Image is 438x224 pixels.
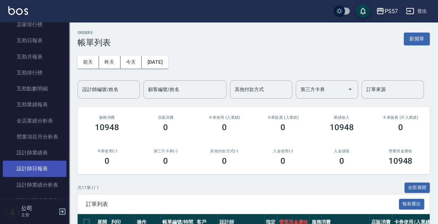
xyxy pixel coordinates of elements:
[3,161,66,177] a: 設計師日報表
[3,33,66,48] a: 互助日報表
[86,201,399,208] span: 訂單列表
[99,56,120,69] button: 昨天
[222,156,227,166] h3: 0
[145,115,187,120] h2: 店販消費
[262,115,304,120] h2: 卡券販賣 (入業績)
[3,97,66,113] a: 互助業績報表
[280,156,285,166] h3: 0
[404,35,430,42] a: 新開單
[3,81,66,97] a: 互助點數明細
[399,200,424,207] a: 報表匯出
[345,84,356,95] button: Open
[321,149,363,153] h2: 入金儲值
[105,156,109,166] h3: 0
[404,182,430,193] button: 全部展開
[163,123,168,132] h3: 0
[78,38,111,47] h3: 帳單列表
[403,5,430,18] button: 登出
[142,56,168,69] button: [DATE]
[379,149,422,153] h2: 營業現金應收
[6,205,19,218] img: Person
[262,149,304,153] h2: 入金使用(-)
[399,199,424,209] button: 報表匯出
[8,6,28,15] img: Logo
[86,115,128,120] h3: 服務消費
[86,149,128,153] h2: 卡券使用(-)
[145,149,187,153] h2: 第三方卡券(-)
[398,123,403,132] h3: 0
[330,123,354,132] h3: 10948
[384,7,397,16] div: PS57
[388,156,412,166] h3: 10948
[222,123,227,132] h3: 0
[120,56,142,69] button: 今天
[373,4,400,18] button: PS57
[163,156,168,166] h3: 0
[321,115,363,120] h2: 業績收入
[404,33,430,45] button: 新開單
[3,113,66,129] a: 全店業績分析表
[21,205,56,212] h5: 公司
[203,149,245,153] h2: 其他付款方式(-)
[3,49,66,65] a: 互助月報表
[203,115,245,120] h2: 卡券使用 (入業績)
[3,17,66,33] a: 店家排行榜
[3,177,66,193] a: 設計師業績分析表
[78,185,99,191] p: 共 11 筆, 1 / 1
[339,156,344,166] h3: 0
[280,123,285,132] h3: 0
[379,115,422,120] h2: 卡券販賣 (不入業績)
[3,129,66,145] a: 營業項目月分析表
[3,65,66,81] a: 互助排行榜
[21,212,56,218] p: 主管
[95,123,119,132] h3: 10948
[3,145,66,161] a: 設計師業績表
[3,193,66,209] a: 設計師業績月報表
[356,4,370,18] button: save
[78,30,111,35] h2: ORDERS
[78,56,99,69] button: 前天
